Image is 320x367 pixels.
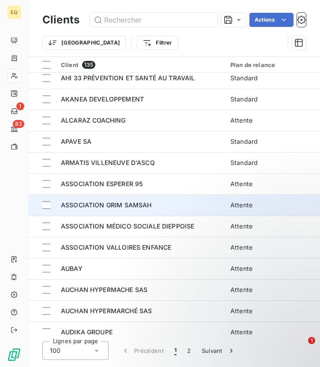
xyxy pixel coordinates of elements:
span: 135 [82,61,95,69]
div: Attente [230,243,252,252]
span: AUCHAN HYPERMARCHÉ SAS [61,307,152,315]
div: Plan de relance [230,61,312,68]
div: EQ [7,5,21,19]
button: 1 [169,341,182,360]
button: Suivant [196,341,241,360]
span: 1 [16,102,24,110]
div: Attente [230,180,252,188]
button: 2 [182,341,196,360]
button: Filtrer [137,36,177,50]
span: AUBAY [61,265,83,272]
span: 1 [174,346,177,355]
span: 100 [50,346,60,355]
div: Attente [230,264,252,273]
span: AUDIKA GROUPE [61,328,113,336]
span: ARMATIS VILLENEUVE D'ASCQ [61,159,155,166]
span: AKANEA DEVELOPPEMENT [61,95,144,103]
iframe: Intercom notifications message [143,281,320,343]
span: ASSOCIATION VALLOIRES ENFANCE [61,243,171,251]
div: Attente [230,222,252,231]
span: APAVE SA [61,138,91,145]
h3: Clients [42,12,79,28]
a: 83 [7,122,21,136]
span: ALCARAZ COACHING [61,116,125,124]
div: Standard [230,137,258,146]
span: Client [61,61,79,68]
div: Attente [230,201,252,210]
span: 1 [308,337,315,344]
div: Standard [230,74,258,82]
span: ASSOCIATION MÉDICO SOCIALE DIEPPOISE [61,222,194,230]
img: Logo LeanPay [7,348,21,362]
span: 83 [13,120,24,128]
button: Actions [249,13,294,27]
span: ASSOCIATION ESPERER 95 [61,180,143,187]
button: [GEOGRAPHIC_DATA] [42,36,126,50]
iframe: Intercom live chat [290,337,311,358]
div: Standard [230,158,258,167]
div: Standard [230,95,258,104]
span: ASSOCIATION GRIM SAMSAH [61,201,151,209]
button: Précédent [116,341,169,360]
a: 1 [7,104,21,118]
div: Attente [230,116,252,125]
span: AHI 33 PRÉVENTION ET SANTÉ AU TRAVAIL [61,74,195,82]
input: Rechercher [90,13,218,27]
span: AUCHAN HYPERMACHE SAS [61,286,147,293]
